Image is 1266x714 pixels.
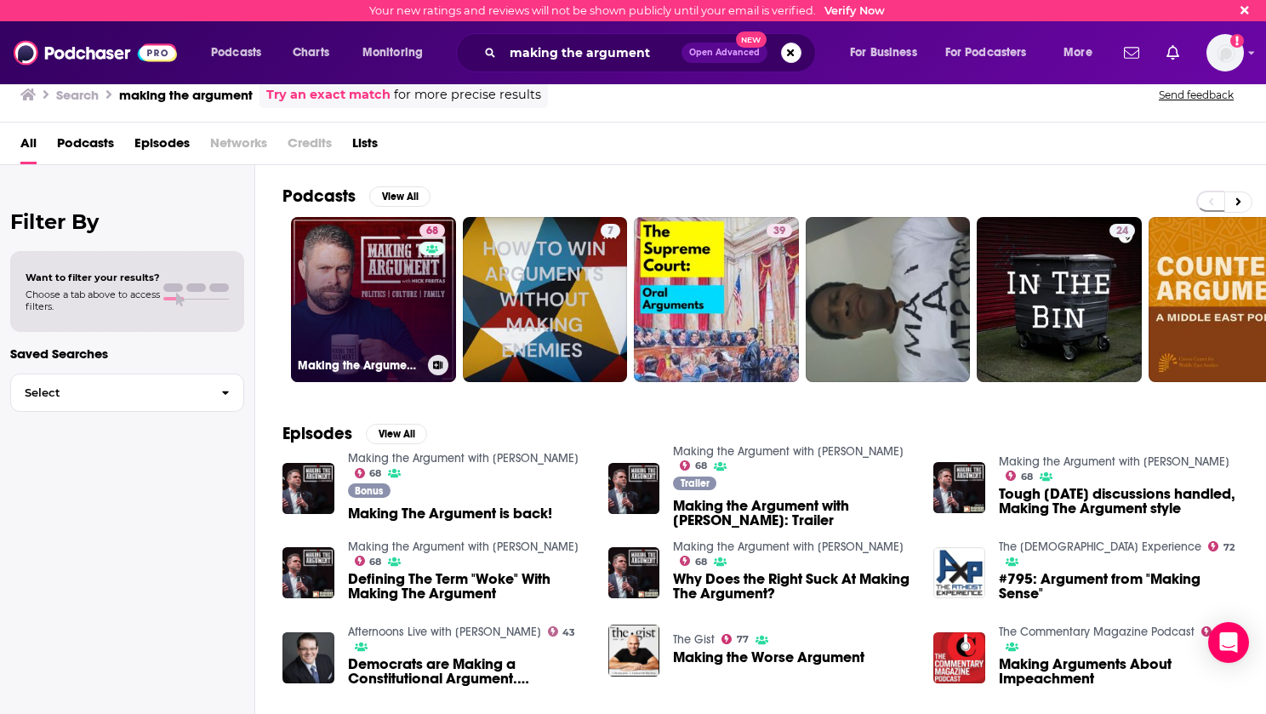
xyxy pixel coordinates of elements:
p: Saved Searches [10,346,244,362]
a: 39 [767,224,792,237]
div: Your new ratings and reviews will not be shown publicly until your email is verified. [369,4,885,17]
a: Lists [352,129,378,164]
button: Send feedback [1154,88,1239,102]
a: 72 [1208,541,1235,551]
a: 24 [977,217,1142,382]
a: Democrats are Making a Constitutional Argument. Republicans are Making a Political Argument [282,632,334,684]
a: The Atheist Experience [999,540,1201,554]
span: Podcasts [211,41,261,65]
a: Why Does the Right Suck At Making The Argument? [673,572,913,601]
h3: Search [56,87,99,103]
a: 43 [548,626,576,637]
a: Making the Worse Argument [673,650,864,665]
span: For Podcasters [945,41,1027,65]
a: Charts [282,39,339,66]
img: Podchaser - Follow, Share and Rate Podcasts [14,37,177,69]
a: Try an exact match [266,85,391,105]
span: #795: Argument from "Making Sense" [999,572,1239,601]
span: Select [11,387,208,398]
span: Networks [210,129,267,164]
a: 39 [634,217,799,382]
span: 72 [1223,544,1235,551]
input: Search podcasts, credits, & more... [503,39,681,66]
a: 68 [355,468,382,478]
a: 68 [680,460,707,471]
span: 68 [369,558,381,566]
span: Logged in as kimmiveritas [1206,34,1244,71]
a: Making the Argument with Nick Freitas [673,540,904,554]
a: Defining The Term "Woke" With Making The Argument [348,572,588,601]
span: Choose a tab above to access filters. [26,288,160,312]
span: 68 [426,223,438,240]
img: Making The Argument is back! [282,463,334,515]
a: 24 [1109,224,1135,237]
img: Making the Worse Argument [608,625,660,677]
svg: Email not verified [1230,34,1244,48]
span: Bonus [355,486,383,496]
a: Making the Argument with Nick Freitas [999,454,1229,469]
span: For Business [850,41,917,65]
span: Trailer [681,478,710,488]
img: Tough Thanksgiving discussions handled, Making The Argument style [933,462,985,514]
a: 68 [680,556,707,566]
span: 68 [1021,473,1033,481]
a: Making the Argument with Nick Freitas: Trailer [673,499,913,528]
a: Tough Thanksgiving discussions handled, Making The Argument style [999,487,1239,516]
img: Making Arguments About Impeachment [933,632,985,684]
a: Making the Argument with Nick Freitas [348,451,579,466]
span: 43 [562,629,575,637]
a: EpisodesView All [282,423,427,444]
a: 72 [1201,626,1228,637]
a: Making Arguments About Impeachment [999,657,1239,686]
button: open menu [838,39,938,66]
button: open menu [1052,39,1114,66]
img: #795: Argument from "Making Sense" [933,547,985,599]
a: The Commentary Magazine Podcast [999,625,1195,639]
a: All [20,129,37,164]
span: Credits [288,129,332,164]
button: open menu [934,39,1052,66]
button: open menu [351,39,445,66]
a: Show notifications dropdown [1117,38,1146,67]
h3: Making the Argument with [PERSON_NAME] [298,358,421,373]
button: Open AdvancedNew [681,43,767,63]
span: 77 [737,636,749,643]
span: 68 [369,470,381,477]
img: Why Does the Right Suck At Making The Argument? [608,547,660,599]
button: View All [369,186,431,207]
a: 68 [355,556,382,566]
img: User Profile [1206,34,1244,71]
h2: Podcasts [282,186,356,207]
span: Making The Argument is back! [348,506,552,521]
a: Episodes [134,129,190,164]
a: Show notifications dropdown [1160,38,1186,67]
button: open menu [199,39,283,66]
a: Afternoons Live with Tyler Axness [348,625,541,639]
span: 7 [607,223,613,240]
h2: Filter By [10,209,244,234]
span: 39 [773,223,785,240]
span: Making the Argument with [PERSON_NAME]: Trailer [673,499,913,528]
a: Making the Argument with Nick Freitas [673,444,904,459]
a: Podcasts [57,129,114,164]
a: Defining The Term "Woke" With Making The Argument [282,547,334,599]
span: New [736,31,767,48]
button: Show profile menu [1206,34,1244,71]
span: for more precise results [394,85,541,105]
a: The Gist [673,632,715,647]
a: Democrats are Making a Constitutional Argument. Republicans are Making a Political Argument [348,657,588,686]
span: More [1064,41,1092,65]
img: Making the Argument with Nick Freitas: Trailer [608,463,660,515]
